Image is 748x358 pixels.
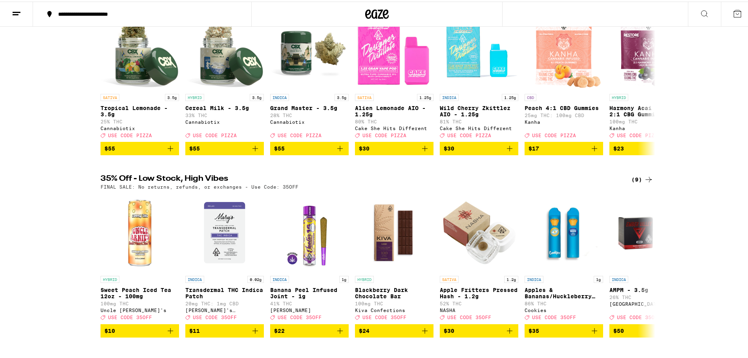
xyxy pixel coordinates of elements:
[185,192,264,322] a: Open page for Transdermal THC Indica Patch from Mary's Medicinals
[525,323,603,336] button: Add to bag
[355,10,433,88] img: Cake She Hits Different - Alien Lemonade AIO - 1.25g
[613,326,624,332] span: $50
[101,285,179,298] p: Sweet Peach Iced Tea 12oz - 100mg
[355,192,433,322] a: Open page for Blackberry Dark Chocolate Bar from Kiva Confections
[278,131,322,136] span: USE CODE PIZZA
[525,10,602,88] img: Kanha - Peach 4:1 CBD Gummies
[631,173,653,183] div: (9)
[440,323,518,336] button: Add to bag
[270,118,349,123] div: Cannabiotix
[185,323,264,336] button: Add to bag
[609,274,628,281] p: INDICA
[529,326,539,332] span: $35
[335,92,349,99] p: 3.5g
[355,124,433,129] div: Cake She Hits Different
[270,306,349,311] div: [PERSON_NAME]
[525,299,603,305] p: 86% THC
[532,314,576,319] span: USE CODE 35OFF
[609,124,688,129] div: Kanha
[504,274,518,281] p: 1.2g
[355,92,374,99] p: SATIVA
[270,285,349,298] p: Banana Peel Infused Joint - 1g
[355,140,433,154] button: Add to bag
[193,131,237,136] span: USE CODE PIZZA
[609,192,688,322] a: Open page for AMPM - 3.5g from Ember Valley
[270,111,349,116] p: 28% THC
[440,117,518,123] p: 81% THC
[193,314,237,319] span: USE CODE 35OFF
[101,140,179,154] button: Add to bag
[185,118,264,123] div: Cannabiotix
[355,323,433,336] button: Add to bag
[525,111,603,116] p: 25mg THC: 100mg CBD
[101,192,179,270] img: Uncle Arnie's - Sweet Peach Iced Tea 12oz - 100mg
[185,274,204,281] p: INDICA
[270,10,349,140] a: Open page for Grand Master - 3.5g from Cannabiotix
[444,144,454,150] span: $30
[339,274,349,281] p: 1g
[101,10,179,140] a: Open page for Tropical Lemonade - 3.5g from Cannabiotix
[250,92,264,99] p: 3.5g
[447,131,491,136] span: USE CODE PIZZA
[108,131,152,136] span: USE CODE PIZZA
[617,131,661,136] span: USE CODE PIZZA
[101,274,119,281] p: HYBRID
[104,326,115,332] span: $10
[609,323,688,336] button: Add to bag
[274,326,285,332] span: $22
[270,140,349,154] button: Add to bag
[440,103,518,116] p: Wild Cherry Zkittlez AIO - 1.25g
[362,314,406,319] span: USE CODE 35OFF
[101,92,119,99] p: SATIVA
[185,192,264,270] img: Mary's Medicinals - Transdermal THC Indica Patch
[355,299,433,305] p: 100mg THC
[609,192,688,270] img: Ember Valley - AMPM - 3.5g
[440,10,518,88] img: Cake She Hits Different - Wild Cherry Zkittlez AIO - 1.25g
[529,144,539,150] span: $17
[189,326,200,332] span: $11
[525,274,543,281] p: INDICA
[101,323,179,336] button: Add to bag
[609,293,688,298] p: 26% THC
[525,118,603,123] div: Kanha
[502,92,518,99] p: 1.25g
[525,10,603,140] a: Open page for Peach 4:1 CBD Gummies from Kanha
[355,103,433,116] p: Alien Lemonade AIO - 1.25g
[594,274,603,281] p: 1g
[617,314,661,319] span: USE CODE 35OFF
[270,192,349,322] a: Open page for Banana Peel Infused Joint - 1g from Jeeter
[185,306,264,311] div: [PERSON_NAME]'s Medicinals
[440,124,518,129] div: Cake She Hits Different
[355,117,433,123] p: 80% THC
[359,144,369,150] span: $30
[165,92,179,99] p: 3.5g
[444,326,454,332] span: $30
[355,192,433,270] img: Kiva Confections - Blackberry Dark Chocolate Bar
[270,274,289,281] p: INDICA
[270,92,289,99] p: INDICA
[355,306,433,311] div: Kiva Confections
[185,285,264,298] p: Transdermal THC Indica Patch
[108,314,152,319] span: USE CODE 35OFF
[355,10,433,140] a: Open page for Alien Lemonade AIO - 1.25g from Cake She Hits Different
[417,92,433,99] p: 1.25g
[609,300,688,305] div: [GEOGRAPHIC_DATA]
[101,173,615,183] h2: 35% Off - Low Stock, High Vibes
[362,131,406,136] span: USE CODE PIZZA
[610,10,687,88] img: Kanha - Harmony Acai Blueberry 2:1 CBG Gummies
[270,10,349,88] img: Cannabiotix - Grand Master - 3.5g
[525,306,603,311] div: Cookies
[101,10,179,88] img: Cannabiotix - Tropical Lemonade - 3.5g
[440,285,518,298] p: Apple Fritters Pressed Hash - 1.2g
[185,10,264,140] a: Open page for Cereal Milk - 3.5g from Cannabiotix
[440,306,518,311] div: NASHA
[101,306,179,311] div: Uncle [PERSON_NAME]'s
[101,117,179,123] p: 25% THC
[270,323,349,336] button: Add to bag
[440,140,518,154] button: Add to bag
[440,299,518,305] p: 52% THC
[532,131,576,136] span: USE CODE PIZZA
[440,10,518,140] a: Open page for Wild Cherry Zkittlez AIO - 1.25g from Cake She Hits Different
[609,140,688,154] button: Add to bag
[355,285,433,298] p: Blackberry Dark Chocolate Bar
